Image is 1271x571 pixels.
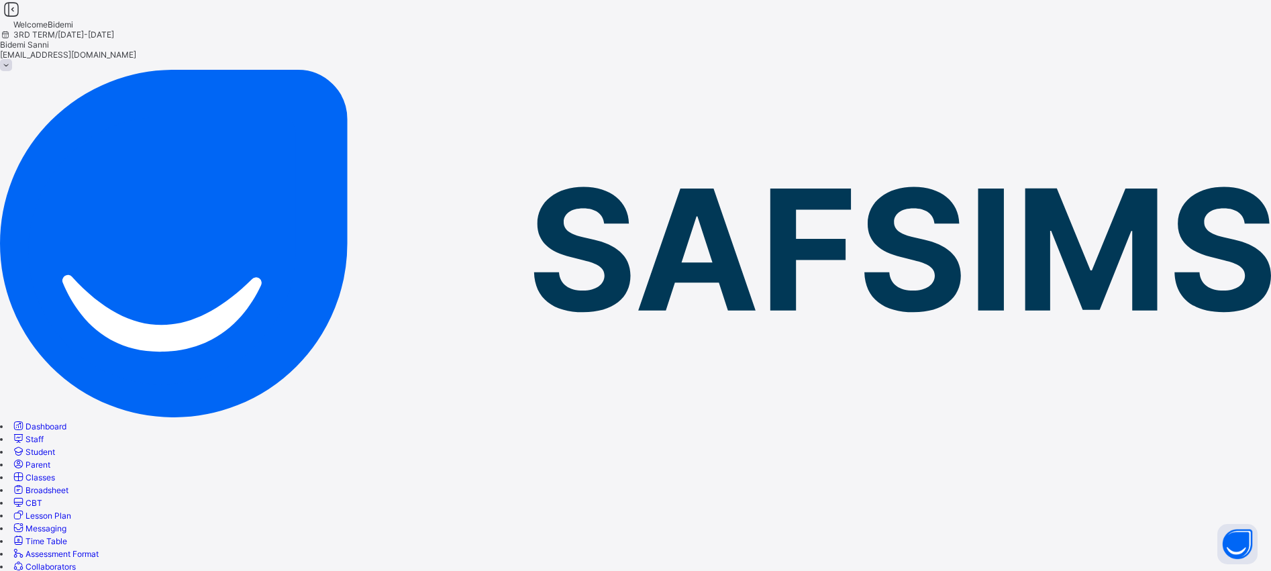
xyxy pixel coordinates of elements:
[26,498,42,508] span: CBT
[11,498,42,508] a: CBT
[26,549,99,559] span: Assessment Format
[26,485,68,495] span: Broadsheet
[11,511,71,521] a: Lesson Plan
[11,447,55,457] a: Student
[11,460,50,470] a: Parent
[26,536,67,546] span: Time Table
[13,19,73,30] span: Welcome Bidemi
[26,523,66,533] span: Messaging
[11,485,68,495] a: Broadsheet
[11,549,99,559] a: Assessment Format
[26,434,44,444] span: Staff
[11,536,67,546] a: Time Table
[11,523,66,533] a: Messaging
[26,447,55,457] span: Student
[11,472,55,482] a: Classes
[26,511,71,521] span: Lesson Plan
[11,434,44,444] a: Staff
[26,421,66,431] span: Dashboard
[1217,524,1258,564] button: Open asap
[26,460,50,470] span: Parent
[26,472,55,482] span: Classes
[11,421,66,431] a: Dashboard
